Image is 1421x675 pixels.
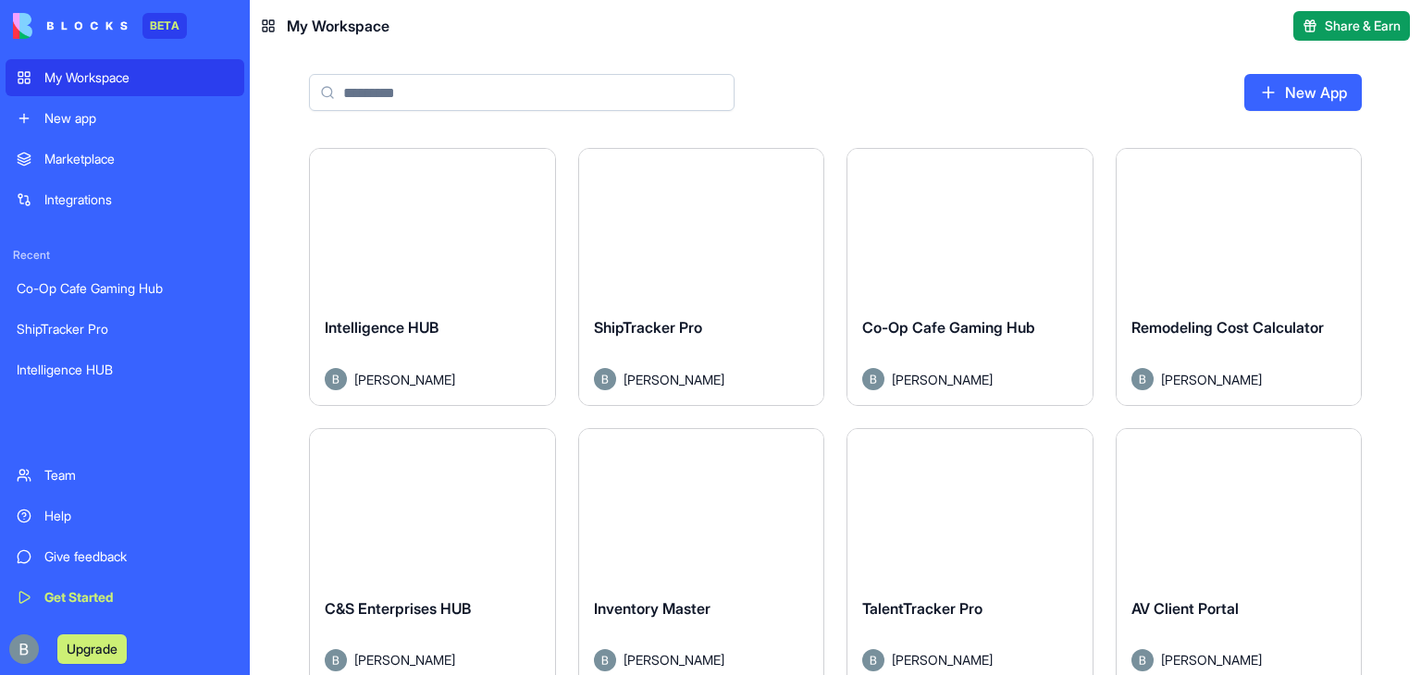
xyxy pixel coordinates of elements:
span: [PERSON_NAME] [1161,370,1262,389]
a: New App [1244,74,1362,111]
span: [PERSON_NAME] [624,370,724,389]
a: Integrations [6,181,244,218]
span: [PERSON_NAME] [1161,650,1262,669]
a: ShipTracker Pro [6,311,244,348]
div: Get Started [44,588,233,607]
a: Get Started [6,579,244,616]
div: Integrations [44,190,233,209]
a: Marketplace [6,141,244,178]
button: Upgrade [57,634,127,664]
a: My Workspace [6,59,244,96]
span: ShipTracker Pro [594,318,702,337]
a: Co-Op Cafe Gaming Hub [6,270,244,307]
a: Give feedback [6,538,244,575]
span: [PERSON_NAME] [892,370,993,389]
img: Avatar [594,649,616,671]
div: My Workspace [44,68,233,87]
a: Intelligence HUB [6,351,244,388]
span: Recent [6,248,244,263]
div: Give feedback [44,547,233,566]
span: C&S Enterprises HUB [325,599,471,618]
span: [PERSON_NAME] [354,370,455,389]
a: Team [6,457,244,494]
div: BETA [142,13,187,39]
a: Upgrade [57,639,127,657]
a: Intelligence HUBAvatar[PERSON_NAME] [309,148,556,406]
div: Marketplace [44,150,233,168]
img: Avatar [594,368,616,390]
span: [PERSON_NAME] [354,650,455,669]
img: Avatar [325,368,347,390]
span: TalentTracker Pro [862,599,982,618]
img: Avatar [862,368,884,390]
span: Intelligence HUB [325,318,439,337]
a: Co-Op Cafe Gaming HubAvatar[PERSON_NAME] [846,148,1094,406]
img: logo [13,13,128,39]
span: [PERSON_NAME] [892,650,993,669]
a: ShipTracker ProAvatar[PERSON_NAME] [578,148,825,406]
div: Intelligence HUB [17,361,233,379]
span: Co-Op Cafe Gaming Hub [862,318,1035,337]
span: My Workspace [287,15,389,37]
span: [PERSON_NAME] [624,650,724,669]
img: Avatar [325,649,347,671]
div: Co-Op Cafe Gaming Hub [17,279,233,298]
a: Remodeling Cost CalculatorAvatar[PERSON_NAME] [1116,148,1363,406]
div: New app [44,109,233,128]
img: Avatar [1131,368,1154,390]
img: Avatar [1131,649,1154,671]
img: ACg8ocIug40qN1SCXJiinWdltW7QsPxROn8ZAVDlgOtPD8eQfXIZmw=s96-c [9,634,39,664]
div: Team [44,466,233,485]
span: AV Client Portal [1131,599,1239,618]
button: Share & Earn [1293,11,1410,41]
a: New app [6,100,244,137]
span: Inventory Master [594,599,710,618]
div: ShipTracker Pro [17,320,233,338]
a: Help [6,497,244,534]
a: BETA [13,13,187,39]
div: Help [44,507,233,525]
span: Remodeling Cost Calculator [1131,318,1324,337]
img: Avatar [862,649,884,671]
span: Share & Earn [1325,17,1401,35]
